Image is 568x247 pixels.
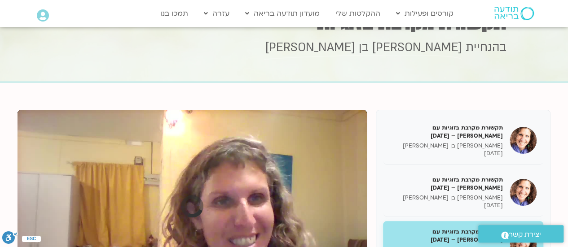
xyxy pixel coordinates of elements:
[466,39,506,56] span: בהנחיית
[478,225,564,243] a: יצירת קשר
[390,124,503,140] h5: תקשורת מקרבת בזוגיות עם [PERSON_NAME] – [DATE]
[392,5,458,22] a: קורסים ופעילות
[156,5,193,22] a: תמכו בנו
[510,179,537,206] img: תקשורת מקרבת בזוגיות עם שאנייה – 27/05/25
[390,202,503,209] p: [DATE]
[390,194,503,202] p: [PERSON_NAME] בן [PERSON_NAME]
[390,176,503,192] h5: תקשורת מקרבת בזוגיות עם [PERSON_NAME] – [DATE]
[509,229,541,241] span: יצירת קשר
[510,127,537,154] img: תקשורת מקרבת בזוגיות עם שאנייה – 20/05/25
[390,228,503,244] h5: תקשורת מקרבת בזוגיות עם [PERSON_NAME] – [DATE]
[390,142,503,150] p: [PERSON_NAME] בן [PERSON_NAME]
[331,5,385,22] a: ההקלטות שלי
[199,5,234,22] a: עזרה
[390,150,503,157] p: [DATE]
[494,7,534,20] img: תודעה בריאה
[241,5,324,22] a: מועדון תודעה בריאה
